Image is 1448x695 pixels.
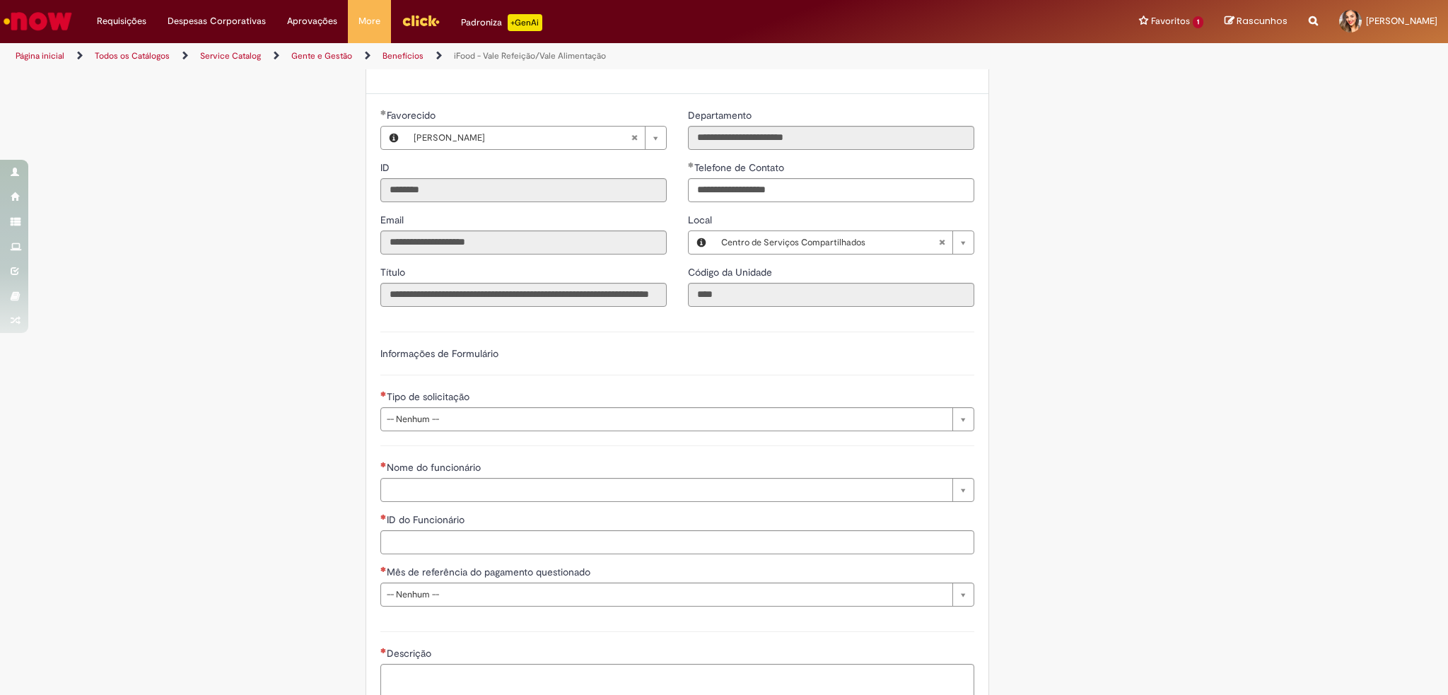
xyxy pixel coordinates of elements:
[380,462,387,467] span: Necessários
[387,109,438,122] span: Necessários - Favorecido
[97,14,146,28] span: Requisições
[380,283,667,307] input: Título
[694,161,787,174] span: Telefone de Contato
[414,127,631,149] span: [PERSON_NAME]
[380,648,387,653] span: Necessários
[380,478,974,502] a: Limpar campo Nome do funcionário
[721,231,938,254] span: Centro de Serviços Compartilhados
[168,14,266,28] span: Despesas Corporativas
[95,50,170,62] a: Todos os Catálogos
[380,265,408,279] label: Somente leitura - Título
[688,108,754,122] label: Somente leitura - Departamento
[624,127,645,149] abbr: Limpar campo Favorecido
[387,566,593,578] span: Mês de referência do pagamento questionado
[387,390,472,403] span: Tipo de solicitação
[714,231,974,254] a: Centro de Serviços CompartilhadosLimpar campo Local
[387,408,945,431] span: -- Nenhum --
[1193,16,1203,28] span: 1
[407,127,666,149] a: [PERSON_NAME]Limpar campo Favorecido
[287,14,337,28] span: Aprovações
[11,43,954,69] ul: Trilhas de página
[688,162,694,168] span: Obrigatório Preenchido
[387,583,945,606] span: -- Nenhum --
[380,178,667,202] input: ID
[688,178,974,202] input: Telefone de Contato
[380,214,407,226] span: Somente leitura - Email
[380,391,387,397] span: Necessários
[387,461,484,474] span: Necessários - Nome do funcionário
[381,127,407,149] button: Favorecido, Visualizar este registro Grazieli De Oliveira
[380,160,392,175] label: Somente leitura - ID
[1366,15,1437,27] span: [PERSON_NAME]
[1,7,74,35] img: ServiceNow
[508,14,542,31] p: +GenAi
[380,213,407,227] label: Somente leitura - Email
[688,283,974,307] input: Código da Unidade
[387,647,434,660] span: Descrição
[380,161,392,174] span: Somente leitura - ID
[688,265,775,279] label: Somente leitura - Código da Unidade
[1225,15,1288,28] a: Rascunhos
[380,347,498,360] label: Informações de Formulário
[380,530,974,554] input: ID do Funcionário
[688,214,715,226] span: Local
[16,50,64,62] a: Página inicial
[688,109,754,122] span: Somente leitura - Departamento
[1151,14,1190,28] span: Favoritos
[461,14,542,31] div: Padroniza
[402,10,440,31] img: click_logo_yellow_360x200.png
[358,14,380,28] span: More
[689,231,714,254] button: Local, Visualizar este registro Centro de Serviços Compartilhados
[688,266,775,279] span: Somente leitura - Código da Unidade
[380,514,387,520] span: Necessários
[688,126,974,150] input: Departamento
[383,50,424,62] a: Benefícios
[380,110,387,115] span: Obrigatório Preenchido
[387,513,467,526] span: ID do Funcionário
[931,231,952,254] abbr: Limpar campo Local
[380,566,387,572] span: Necessários
[1237,14,1288,28] span: Rascunhos
[291,50,352,62] a: Gente e Gestão
[380,266,408,279] span: Somente leitura - Título
[380,230,667,255] input: Email
[454,50,606,62] a: iFood - Vale Refeição/Vale Alimentação
[200,50,261,62] a: Service Catalog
